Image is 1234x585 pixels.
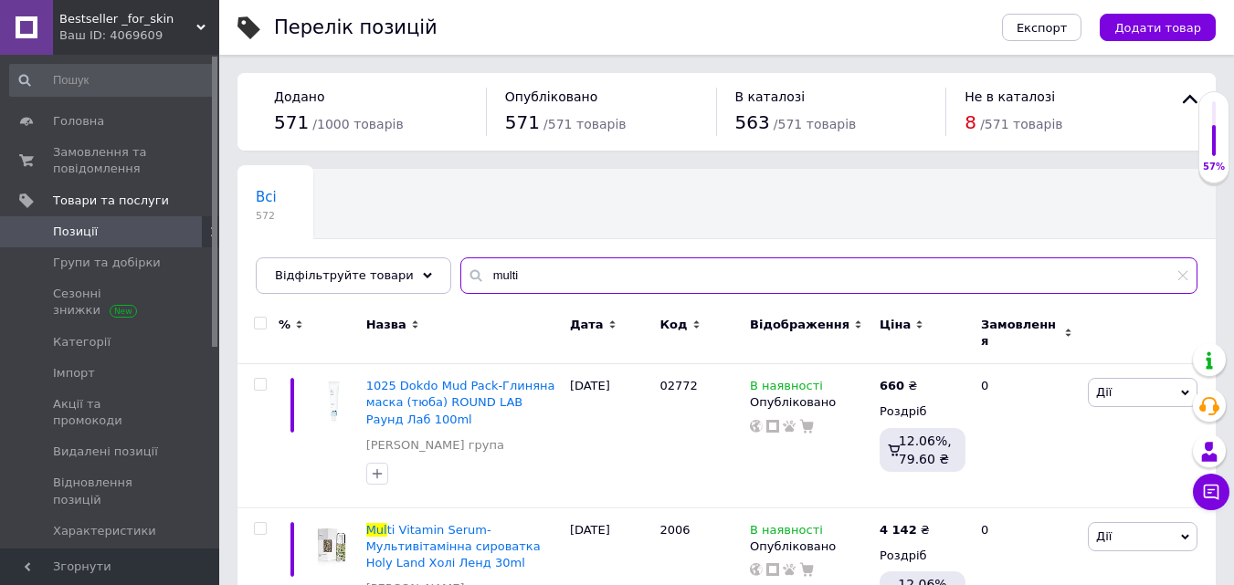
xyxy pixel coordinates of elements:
[279,317,290,333] span: %
[1096,385,1112,399] span: Дії
[311,522,357,569] img: Multi Vitamin Serum-Мультивитаминная сыворотка Holy Land Холи Ленд 30ml
[970,364,1083,508] div: 0
[366,523,541,569] a: Multi Vitamin Serum-Мультивітамінна сироватка Holy Land Холі Ленд 30ml
[53,396,169,429] span: Акції та промокоди
[53,113,104,130] span: Головна
[53,523,156,539] span: Характеристики
[880,378,917,394] div: ₴
[880,317,911,333] span: Ціна
[750,379,823,398] span: В наявності
[735,111,770,133] span: 563
[880,522,930,538] div: ₴
[774,117,856,131] span: / 571 товарів
[570,317,604,333] span: Дата
[1193,474,1229,510] button: Чат з покупцем
[659,317,687,333] span: Код
[965,111,976,133] span: 8
[274,89,324,104] span: Додано
[981,317,1060,350] span: Замовлення
[880,548,965,564] div: Роздріб
[366,379,555,425] a: 1025 Dokdo Mud Pack-Глиняна маска (тюба) ROUND LAB Раунд Лаб 100ml
[53,475,169,507] span: Відновлення позицій
[735,89,806,104] span: В каталозі
[565,364,656,508] div: [DATE]
[505,89,598,104] span: Опубліковано
[1017,21,1068,35] span: Експорт
[1114,21,1201,35] span: Додати товар
[312,117,403,131] span: / 1000 товарів
[53,286,169,319] span: Сезонні знижки
[256,209,277,223] span: 572
[53,365,95,381] span: Імпорт
[899,434,952,466] span: 12.06%, 79.60 ₴
[53,144,169,177] span: Замовлення та повідомлення
[659,523,690,537] span: 2006
[1100,14,1216,41] button: Додати товар
[659,379,697,392] span: 02772
[366,317,406,333] span: Назва
[274,111,309,133] span: 571
[366,523,387,537] span: Mul
[1096,529,1112,543] span: Дії
[366,523,541,569] span: ti Vitamin Serum-Мультивітамінна сироватка Holy Land Холі Ленд 30ml
[750,538,870,555] div: Опубліковано
[274,18,438,37] div: Перелік позицій
[750,523,823,542] span: В наявності
[750,317,849,333] span: Відображення
[750,394,870,411] div: Опубліковано
[59,11,196,27] span: Bestseller _for_skin
[543,117,626,131] span: / 571 товарів
[53,334,111,350] span: Категорії
[53,193,169,209] span: Товари та послуги
[256,189,277,205] span: Всі
[53,224,98,240] span: Позиції
[366,437,504,454] a: [PERSON_NAME] група
[59,27,219,44] div: Ваш ID: 4069609
[980,117,1062,131] span: / 571 товарів
[53,255,161,271] span: Групи та добірки
[9,64,216,97] input: Пошук
[880,523,917,537] b: 4 142
[311,378,357,424] img: 1025 Dokdo Mud Pack-Гляная маска (тюба) ROUND LAB Раунд Лаб 100ml
[1199,161,1229,173] div: 57%
[505,111,540,133] span: 571
[275,268,414,282] span: Відфільтруйте товари
[53,444,158,460] span: Видалені позиції
[880,403,965,420] div: Роздріб
[965,89,1055,104] span: Не в каталозі
[1002,14,1082,41] button: Експорт
[460,257,1197,294] input: Пошук по назві позиції, артикулу і пошуковим запитам
[880,379,904,392] b: 660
